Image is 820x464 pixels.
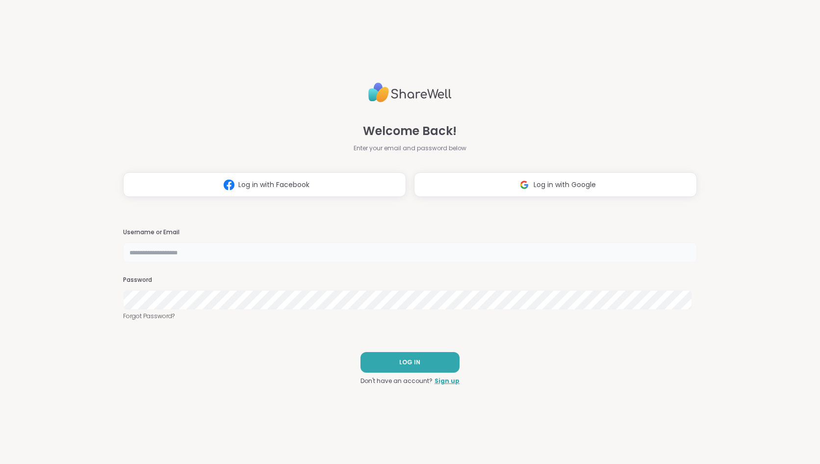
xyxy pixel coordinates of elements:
[123,228,697,237] h3: Username or Email
[368,79,452,107] img: ShareWell Logo
[354,144,466,153] span: Enter your email and password below
[534,180,596,190] span: Log in with Google
[435,377,460,385] a: Sign up
[123,312,697,321] a: Forgot Password?
[414,172,697,197] button: Log in with Google
[363,122,457,140] span: Welcome Back!
[123,276,697,284] h3: Password
[238,180,309,190] span: Log in with Facebook
[515,176,534,194] img: ShareWell Logomark
[399,358,420,367] span: LOG IN
[360,352,460,373] button: LOG IN
[123,172,406,197] button: Log in with Facebook
[360,377,433,385] span: Don't have an account?
[220,176,238,194] img: ShareWell Logomark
